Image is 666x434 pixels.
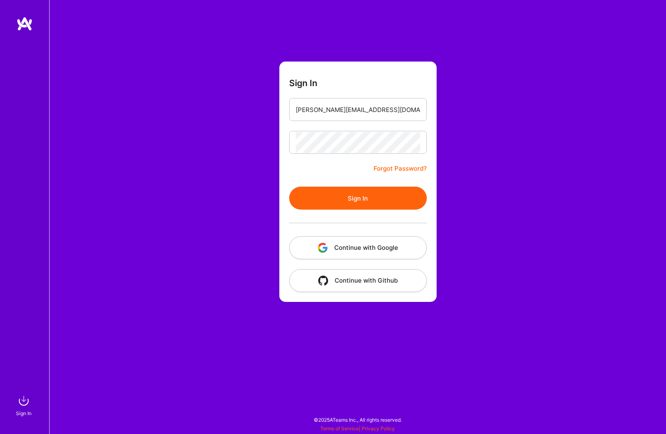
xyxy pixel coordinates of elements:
[296,99,420,120] input: Email...
[289,236,427,259] button: Continue with Google
[320,425,359,432] a: Terms of Service
[17,393,32,418] a: sign inSign In
[16,16,33,31] img: logo
[320,425,395,432] span: |
[362,425,395,432] a: Privacy Policy
[318,243,328,253] img: icon
[318,276,328,286] img: icon
[16,393,32,409] img: sign in
[289,78,317,88] h3: Sign In
[374,164,427,174] a: Forgot Password?
[289,187,427,210] button: Sign In
[49,409,666,430] div: © 2025 ATeams Inc., All rights reserved.
[289,269,427,292] button: Continue with Github
[16,409,32,418] div: Sign In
